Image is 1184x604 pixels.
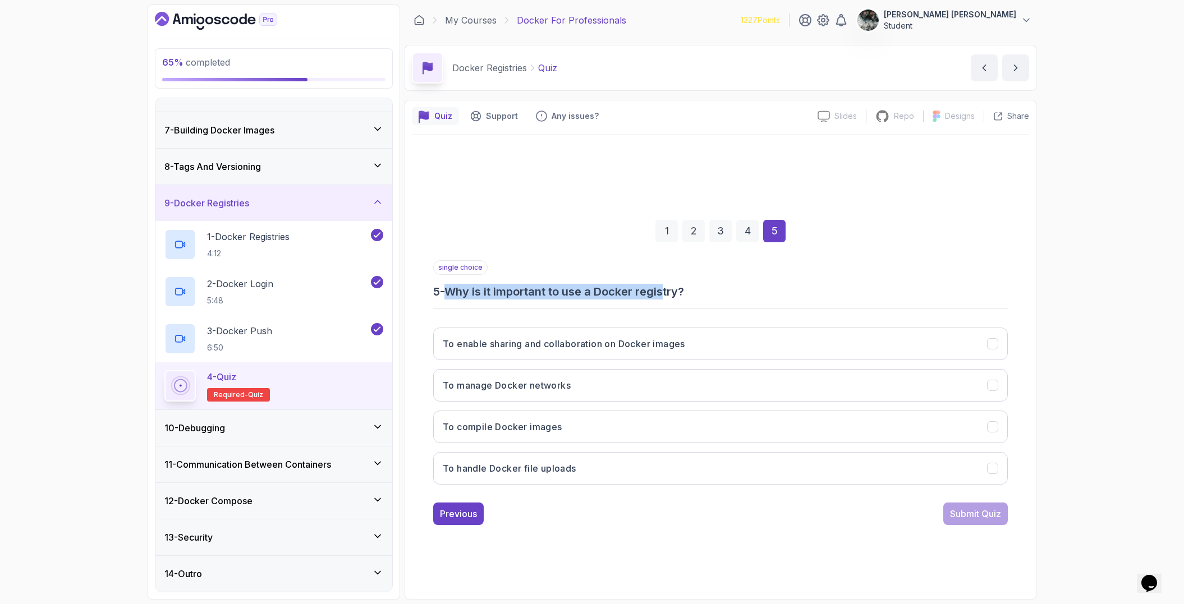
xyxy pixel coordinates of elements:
[538,61,557,75] p: Quiz
[164,276,383,307] button: 2-Docker Login5:48
[834,110,857,122] p: Slides
[741,15,780,26] p: 1327 Points
[162,57,230,68] span: completed
[207,277,273,291] p: 2 - Docker Login
[884,9,1016,20] p: [PERSON_NAME] [PERSON_NAME]
[709,220,732,242] div: 3
[207,295,273,306] p: 5:48
[452,61,527,75] p: Docker Registries
[162,57,183,68] span: 65 %
[155,410,392,446] button: 10-Debugging
[763,220,786,242] div: 5
[433,328,1008,360] button: To enable sharing and collaboration on Docker images
[248,390,263,399] span: quiz
[207,248,290,259] p: 4:12
[164,160,261,173] h3: 8 - Tags And Versioning
[155,112,392,148] button: 7-Building Docker Images
[155,519,392,555] button: 13-Security
[155,185,392,221] button: 9-Docker Registries
[884,20,1016,31] p: Student
[655,220,678,242] div: 1
[164,370,383,402] button: 4-QuizRequired-quiz
[207,342,272,353] p: 6:50
[857,9,1032,31] button: user profile image[PERSON_NAME] [PERSON_NAME]Student
[1137,559,1173,593] iframe: chat widget
[214,390,248,399] span: Required-
[155,556,392,592] button: 14-Outro
[414,15,425,26] a: Dashboard
[155,12,303,30] a: Dashboard
[463,107,525,125] button: Support button
[433,284,1008,299] h3: 5 - Why is it important to use a Docker registry?
[950,507,1001,520] div: Submit Quiz
[736,220,759,242] div: 4
[443,337,685,351] h3: To enable sharing and collaboration on Docker images
[164,567,202,580] h3: 14 - Outro
[1002,54,1029,81] button: next content
[894,110,914,122] p: Repo
[443,462,576,475] h3: To handle Docker file uploads
[682,220,705,242] div: 2
[945,110,975,122] p: Designs
[433,369,1008,402] button: To manage Docker networks
[164,196,249,210] h3: 9 - Docker Registries
[164,531,213,544] h3: 13 - Security
[433,452,1008,485] button: To handle Docker file uploads
[443,379,571,392] h3: To manage Docker networks
[164,494,253,508] h3: 12 - Docker Compose
[552,110,599,122] p: Any issues?
[529,107,605,125] button: Feedback button
[155,483,392,519] button: 12-Docker Compose
[164,229,383,260] button: 1-Docker Registries4:12
[517,13,626,27] p: Docker For Professionals
[164,323,383,354] button: 3-Docker Push6:50
[155,446,392,482] button: 11-Communication Between Containers
[164,458,331,471] h3: 11 - Communication Between Containers
[1007,110,1029,122] p: Share
[434,110,452,122] p: Quiz
[486,110,518,122] p: Support
[971,54,998,81] button: previous content
[164,123,274,137] h3: 7 - Building Docker Images
[445,13,497,27] a: My Courses
[433,411,1008,443] button: To compile Docker images
[412,107,459,125] button: quiz button
[433,260,488,275] p: single choice
[943,502,1008,525] button: Submit Quiz
[984,110,1029,122] button: Share
[443,420,562,434] h3: To compile Docker images
[857,10,879,31] img: user profile image
[207,230,290,243] p: 1 - Docker Registries
[207,370,236,384] p: 4 - Quiz
[155,149,392,185] button: 8-Tags And Versioning
[440,507,477,520] div: Previous
[207,324,272,338] p: 3 - Docker Push
[433,502,484,525] button: Previous
[164,421,225,435] h3: 10 - Debugging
